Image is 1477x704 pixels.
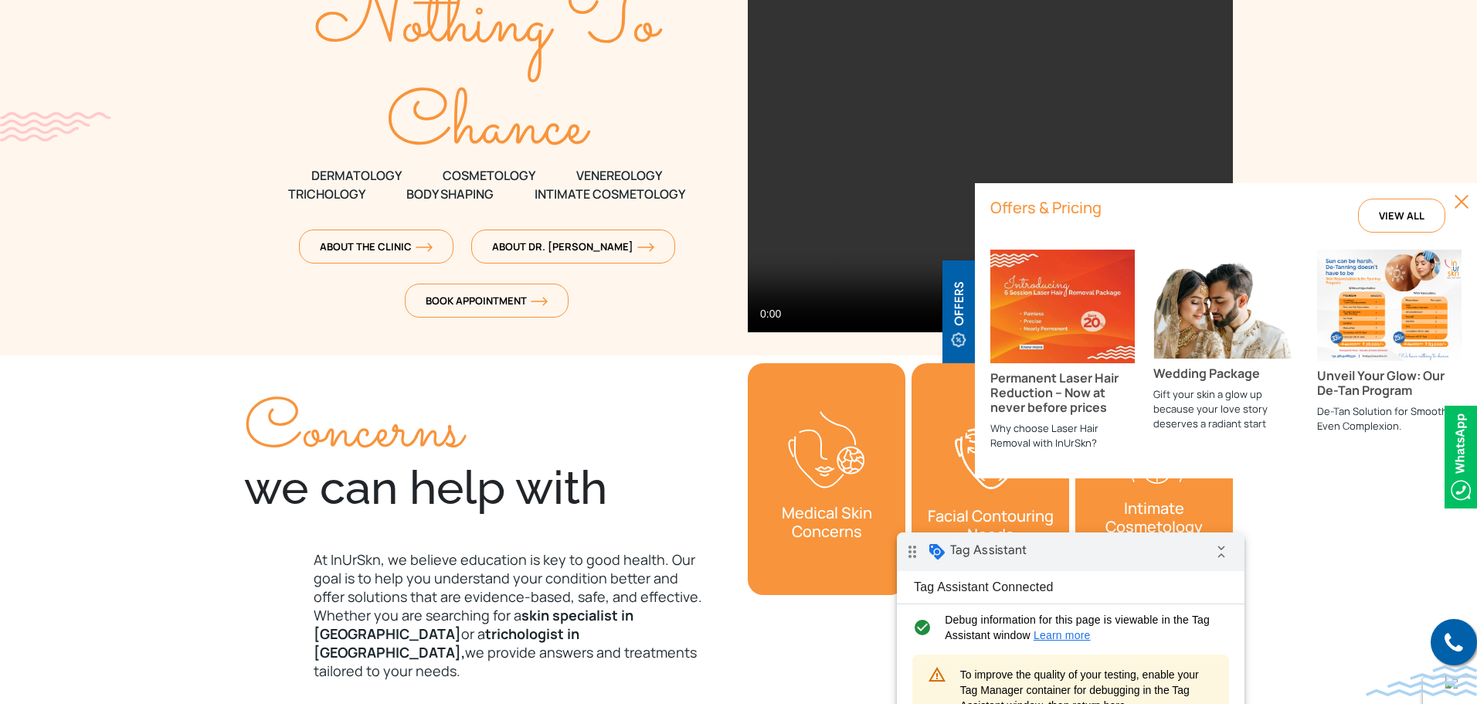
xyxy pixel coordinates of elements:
h3: Unveil Your Glow: Our De-Tan Program [1317,369,1462,398]
img: Facial Contouring Needs-icon-1 [952,408,1029,491]
button: Finish [286,212,341,240]
span: VENEREOLOGY [576,166,662,185]
img: Wedding Package [1153,250,1298,358]
strong: skin specialist in [GEOGRAPHIC_DATA] [314,606,633,643]
img: Concerns-icon1 [788,411,865,489]
img: orange-arrow [531,297,548,306]
img: offerBt [942,260,975,363]
span: View All [1379,209,1424,223]
p: Gift your skin a glow up because your love story deserves a radiant start [1153,387,1298,431]
span: TRICHOLOGY [288,185,365,203]
h6: Offers & Pricing [990,199,1339,217]
div: 1 / 2 [912,363,1069,595]
a: Intimate Cosmetology Needs [1075,363,1233,595]
img: orange-arrow [416,243,433,252]
h3: Facial Contouring Needs [912,499,1069,552]
img: orange-arrow [637,243,654,252]
p: At InUrSkn, we believe education is key to good health. Our goal is to help you understand your c... [244,550,729,680]
a: Learn more [137,97,194,109]
span: Concerns [244,381,463,483]
h3: Wedding Package [1153,366,1298,381]
strong: trichologist in [GEOGRAPHIC_DATA], [314,624,579,661]
div: 1 / 2 [1075,363,1233,595]
span: Book Appointment [426,294,548,308]
a: Medical Skin Concerns [748,363,905,595]
h3: Medical Skin Concerns [748,496,905,549]
a: About The Clinicorange-arrow [299,230,453,264]
h3: Intimate Cosmetology Needs [1075,491,1233,563]
span: Tag Assistant [53,10,130,26]
img: closedBt [1454,194,1469,209]
img: Whatsappicon [1445,406,1477,508]
span: Body Shaping [406,185,494,203]
p: De-Tan Solution for Smooth, Even Complexion. [1317,404,1462,434]
a: Book Appointmentorange-arrow [405,284,569,318]
div: 1 / 2 [748,363,905,595]
div: we can help with [244,402,729,515]
span: About The Clinic [320,240,433,253]
img: bluewave [1366,665,1477,696]
i: warning_amber [28,127,53,158]
h3: Permanent Laser Hair Reduction – Now at never before prices [990,371,1135,416]
p: Why choose Laser Hair Removal with InUrSkn? [990,421,1135,451]
a: About Dr. [PERSON_NAME]orange-arrow [471,230,675,264]
span: To improve the quality of your testing, enable your Tag Manager container for debugging in the Ta... [63,134,317,181]
span: DERMATOLOGY [311,166,402,185]
img: Unveil Your Glow: Our De-Tan Program [1317,250,1462,361]
img: Permanent Laser Hair Reduction – Now at never before prices [990,250,1135,362]
a: Whatsappicon [1445,447,1477,464]
i: Collapse debug badge [309,4,340,35]
text: Chance [387,70,592,185]
a: View All [1358,199,1445,233]
span: Intimate Cosmetology [535,185,685,203]
span: Debug information for this page is viewable in the Tag Assistant window [48,80,322,111]
a: Facial Contouring Needs [912,363,1069,595]
span: COSMETOLOGY [443,166,535,185]
i: check_circle [12,80,38,111]
span: About Dr. [PERSON_NAME] [492,240,654,253]
a: Wedding Package [1153,294,1298,381]
a: Unveil Your Glow: Our De-Tan Program [1317,295,1462,398]
a: Permanent Laser Hair Reduction – Now at never before prices [990,297,1135,415]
